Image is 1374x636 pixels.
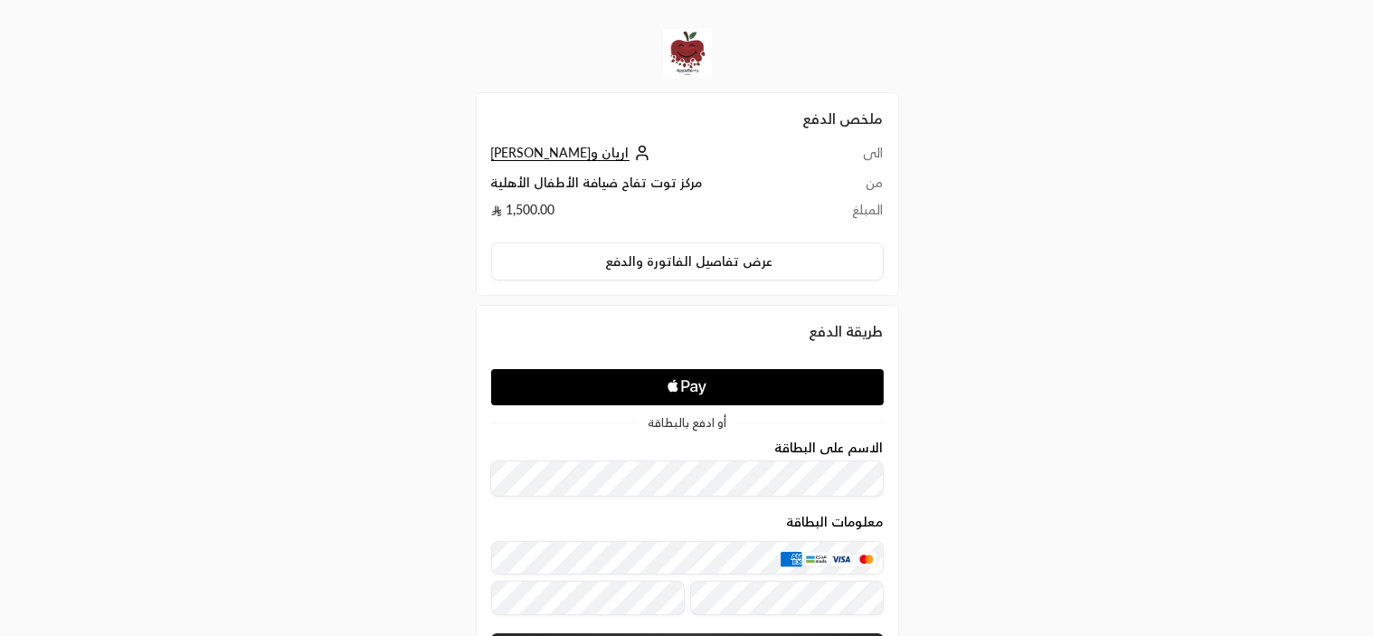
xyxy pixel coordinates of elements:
input: رمز التحقق CVC [690,581,884,615]
img: MADA [805,552,827,566]
td: مركز توت تفاح ضيافة الأطفال الأهلية [491,174,834,201]
td: الى [833,144,883,174]
td: 1,500.00 [491,201,834,228]
span: أو ادفع بالبطاقة [648,417,726,429]
label: الاسم على البطاقة [775,441,884,455]
legend: معلومات البطاقة [787,515,884,529]
div: الاسم على البطاقة [491,441,884,498]
div: طريقة الدفع [491,320,884,342]
img: AMEX [781,552,802,566]
button: عرض تفاصيل الفاتورة والدفع [491,242,884,280]
div: معلومات البطاقة [491,515,884,622]
td: من [833,174,883,201]
h2: ملخص الدفع [491,108,884,129]
span: اريان و[PERSON_NAME] [491,145,630,161]
img: Visa [830,552,852,566]
td: المبلغ [833,201,883,228]
img: Company Logo [663,29,712,78]
input: تاريخ الانتهاء [491,581,685,615]
a: اريان و[PERSON_NAME] [491,145,655,160]
img: MasterCard [856,552,877,566]
input: بطاقة ائتمانية [491,541,884,575]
